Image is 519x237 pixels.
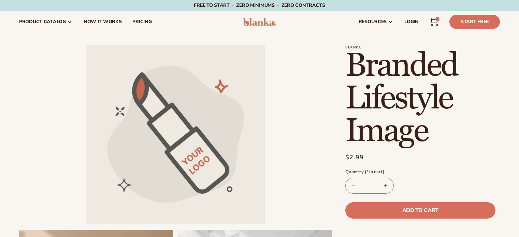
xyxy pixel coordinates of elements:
label: Quantity [345,169,495,176]
span: 1 [366,169,369,175]
h1: Branded Lifestyle Image [345,49,500,148]
a: product catalog [14,11,78,33]
a: How It Works [78,11,127,33]
span: product catalog [19,19,66,25]
a: pricing [127,11,157,33]
img: logo [243,18,276,26]
span: How It Works [84,19,122,25]
button: Add to cart [345,202,495,219]
span: Add to cart [402,208,438,213]
a: Start Free [449,15,500,29]
span: LOGIN [404,19,419,25]
a: LOGIN [399,11,424,33]
p: Blanka [345,45,500,49]
span: resources [359,19,387,25]
span: Free to start · ZERO minimums · ZERO contracts [194,2,325,9]
span: $2.99 [345,153,364,162]
a: resources [353,11,399,33]
span: pricing [132,19,152,25]
span: ( in cart) [365,169,384,175]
